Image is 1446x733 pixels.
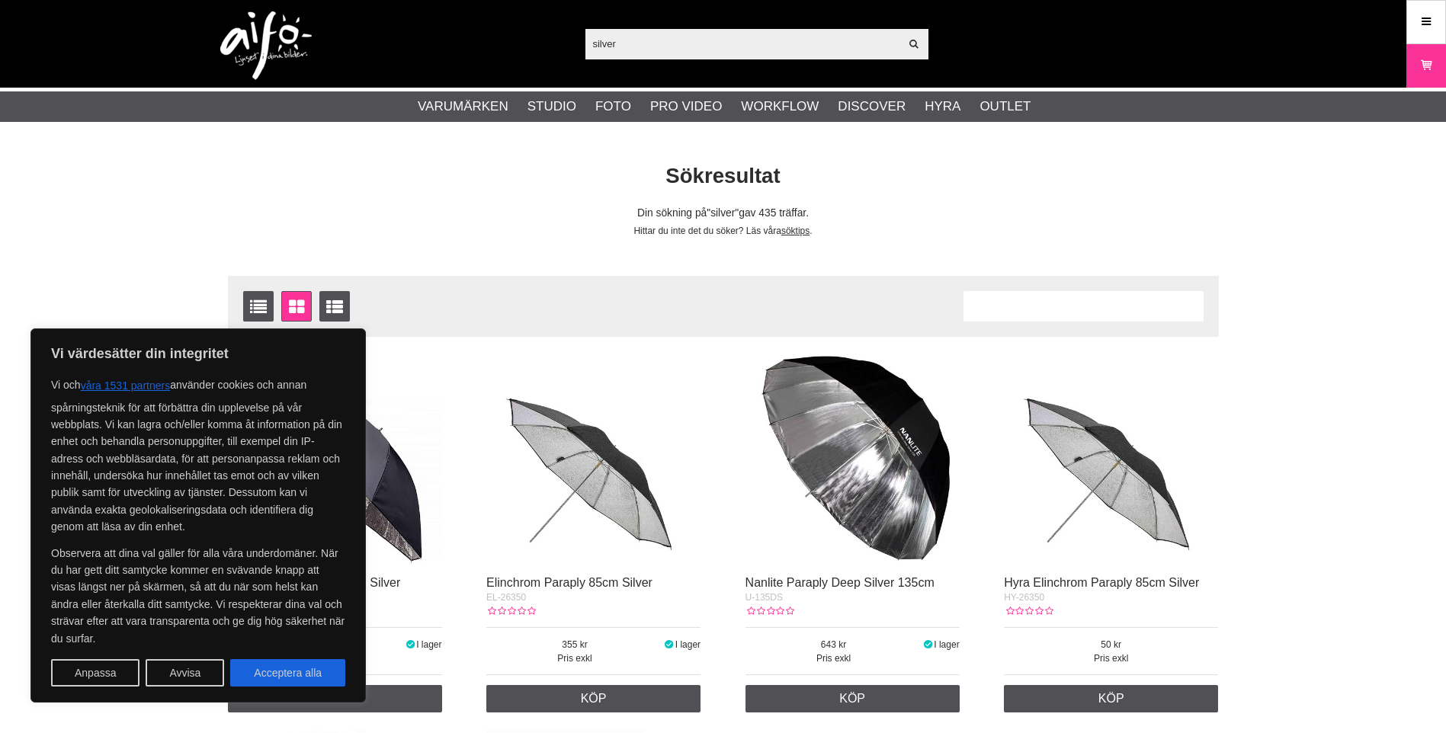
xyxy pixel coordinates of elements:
i: I lager [922,639,935,650]
img: Elinchrom Paraply 85cm Silver [486,352,701,566]
a: Pro Video [650,97,722,117]
a: Köp [1004,685,1218,712]
a: söktips [781,226,810,236]
img: Hyra Elinchrom Paraply 85cm Silver [1004,352,1218,566]
a: Elinchrom Paraply 85cm Silver [486,576,652,589]
i: I lager [663,639,675,650]
span: Pris exkl [1004,651,1218,665]
a: Köp [486,685,701,712]
span: Pris exkl [745,651,922,665]
button: Avvisa [146,659,224,687]
div: Kundbetyg: 0 [745,604,794,618]
span: 50 [1004,638,1218,651]
a: Varumärken [418,97,508,117]
a: Listvisning [243,291,274,322]
button: våra 1531 partners [81,372,171,399]
a: Studio [527,97,576,117]
span: I lager [416,639,441,650]
span: I lager [934,639,959,650]
div: Kundbetyg: 0 [486,604,535,618]
span: HY-26350 [1004,592,1044,603]
span: silver [707,207,739,219]
p: Vi värdesätter din integritet [51,344,345,363]
span: U-135DS [745,592,783,603]
a: Fönstervisning [281,291,312,322]
span: I lager [675,639,701,650]
span: 643 [745,638,922,651]
h1: Sökresultat [216,162,1230,191]
a: Workflow [741,97,819,117]
button: Anpassa [51,659,139,687]
a: Köp [745,685,960,712]
a: Discover [838,97,906,117]
a: Utökad listvisning [319,291,350,322]
span: . [810,226,812,236]
div: Vi värdesätter din integritet [30,328,366,703]
input: Sök produkter ... [585,32,900,55]
a: Foto [595,97,631,117]
a: Hyra [925,97,960,117]
a: Nanlite Paraply Deep Silver 135cm [745,576,935,589]
a: Hyra Elinchrom Paraply 85cm Silver [1004,576,1199,589]
p: Observera att dina val gäller för alla våra underdomäner. När du har gett ditt samtycke kommer en... [51,545,345,647]
a: Outlet [979,97,1031,117]
div: Kundbetyg: 0 [1004,604,1053,618]
p: Vi och använder cookies och annan spårningsteknik för att förbättra din upplevelse på vår webbpla... [51,372,345,536]
img: logo.png [220,11,312,80]
i: I lager [404,639,416,650]
img: Nanlite Paraply Deep Silver 135cm [745,352,960,566]
span: Din sökning på gav 435 träffar. [637,207,809,219]
span: Hittar du inte det du söker? Läs våra [633,226,781,236]
span: EL-26350 [486,592,526,603]
span: Pris exkl [486,651,663,665]
span: 355 [486,638,663,651]
button: Acceptera alla [230,659,345,687]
